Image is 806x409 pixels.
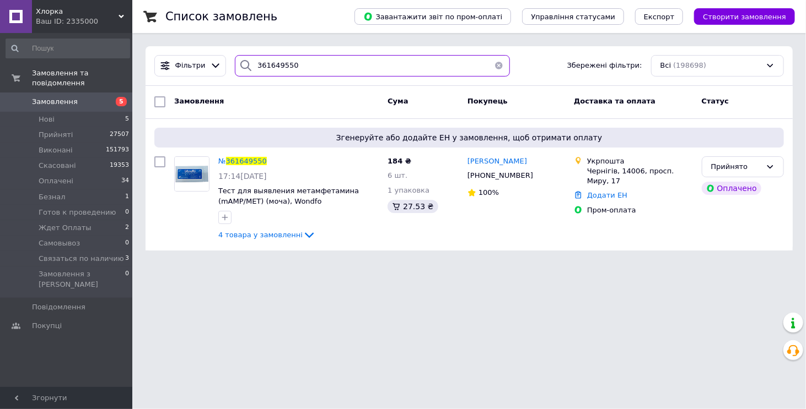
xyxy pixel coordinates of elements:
[32,68,132,88] span: Замовлення та повідомлення
[702,97,729,105] span: Статус
[644,13,675,21] span: Експорт
[702,182,761,195] div: Оплачено
[468,97,508,105] span: Покупець
[36,7,119,17] span: Хлорка
[388,171,407,179] span: 6 шт.
[125,238,129,248] span: 0
[567,61,642,71] span: Збережені фільтри:
[479,188,499,197] span: 100%
[660,61,671,71] span: Всі
[165,10,277,23] h1: Список замовлень
[39,238,80,248] span: Самовывоз
[218,157,267,165] a: №361649550
[110,130,129,140] span: 27507
[6,39,130,58] input: Пошук
[363,12,502,21] span: Завантажити звіт по пром-оплаті
[468,171,533,179] span: [PHONE_NUMBER]
[587,191,627,199] a: Додати ЕН
[235,55,510,77] input: Пошук за номером замовлення, ПІБ покупця, номером телефону, Email, номером накладної
[175,61,206,71] span: Фільтри
[218,187,359,205] a: Тест для выявления метамфетамина (mAMP/MET) (моча), Wondfo
[125,114,129,124] span: 5
[32,97,78,107] span: Замовлення
[587,205,693,215] div: Пром-оплата
[683,12,795,20] a: Створити замовлення
[39,176,73,186] span: Оплачені
[218,231,316,239] a: 4 товара у замовленні
[531,13,615,21] span: Управління статусами
[468,156,527,167] a: [PERSON_NAME]
[39,254,124,264] span: Связаться по наличию
[587,166,693,186] div: Чернігів, 14006, просп. Миру, 17
[703,13,786,21] span: Створити замовлення
[468,157,527,165] span: [PERSON_NAME]
[110,161,129,171] span: 19353
[587,156,693,166] div: Укрпошта
[354,8,511,25] button: Завантажити звіт по пром-оплаті
[125,208,129,217] span: 0
[39,145,73,155] span: Виконані
[226,157,267,165] span: 361649550
[125,223,129,233] span: 2
[32,302,85,312] span: Повідомлення
[36,17,132,26] div: Ваш ID: 2335000
[635,8,684,25] button: Експорт
[488,55,510,77] button: Очистить
[673,61,706,69] span: (198698)
[175,157,209,191] img: Фото товару
[116,97,127,106] span: 5
[106,145,129,155] span: 151793
[174,156,209,192] a: Фото товару
[39,114,55,124] span: Нові
[388,186,429,194] span: 1 упаковка
[388,157,411,165] span: 184 ₴
[711,161,761,173] div: Прийнято
[574,97,655,105] span: Доставка та оплата
[39,269,125,289] span: Замовлення з [PERSON_NAME]
[694,8,795,25] button: Створити замовлення
[159,132,780,143] span: Згенеруйте або додайте ЕН у замовлення, щоб отримати оплату
[125,254,129,264] span: 3
[39,223,92,233] span: Ждет Оплаты
[388,200,438,213] div: 27.53 ₴
[39,208,116,217] span: Готов к проведению
[218,231,303,239] span: 4 товара у замовленні
[218,157,226,165] span: №
[522,8,624,25] button: Управління статусами
[388,97,408,105] span: Cума
[218,172,267,181] span: 17:14[DATE]
[174,97,224,105] span: Замовлення
[32,321,62,331] span: Покупці
[39,192,66,202] span: Безнал
[125,269,129,289] span: 0
[121,176,129,186] span: 34
[125,192,129,202] span: 1
[39,161,76,171] span: Скасовані
[39,130,73,140] span: Прийняті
